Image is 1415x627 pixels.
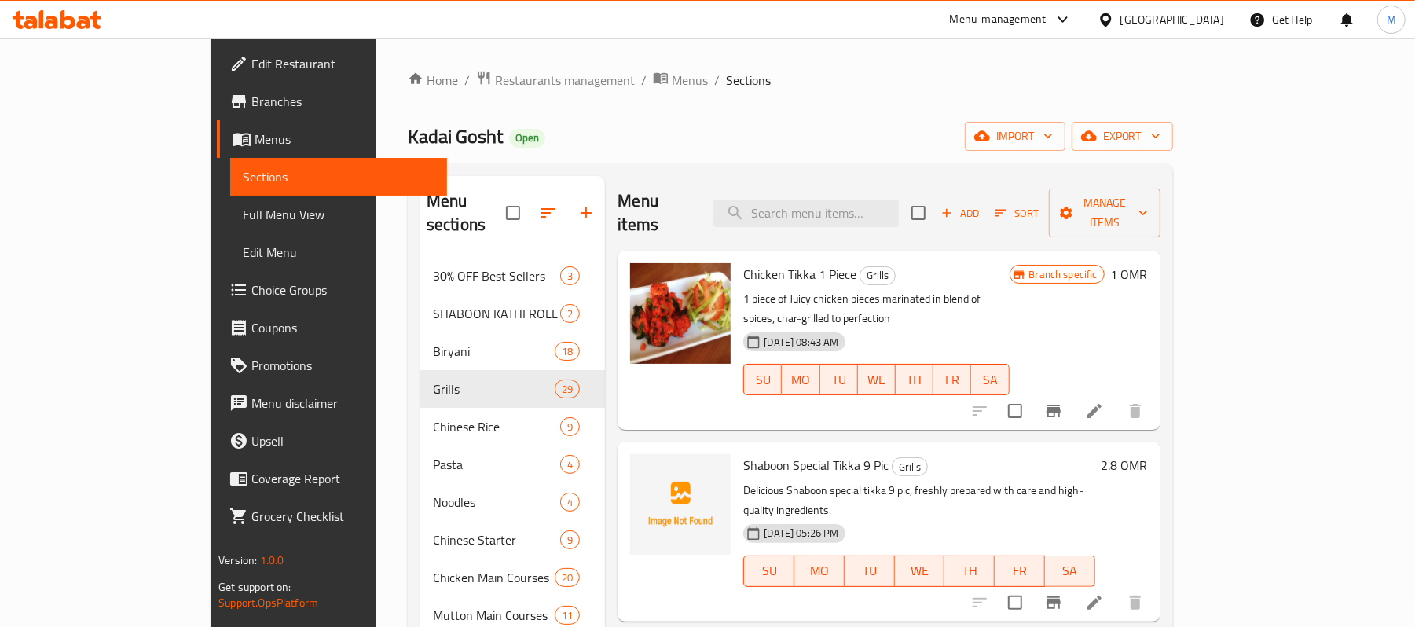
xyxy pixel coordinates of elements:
span: SHABOON KATHI ROLL [433,304,560,323]
button: Branch-specific-item [1035,392,1072,430]
p: Delicious Shaboon special tikka 9 pic, freshly prepared with care and high-quality ingredients. [743,481,1094,520]
span: 30% OFF Best Sellers [433,266,560,285]
span: Chinese Rice [433,417,560,436]
div: 30% OFF Best Sellers3 [420,257,605,295]
span: Branch specific [1023,267,1104,282]
span: Kadai Gosht [408,119,503,154]
span: Grills [893,458,927,476]
a: Choice Groups [217,271,447,309]
span: SA [1051,559,1089,582]
span: TH [951,559,988,582]
span: Sort [995,204,1039,222]
img: Shaboon Special Tikka 9 Pic [630,454,731,555]
span: Sort sections [530,194,567,232]
a: Promotions [217,346,447,384]
a: Coupons [217,309,447,346]
a: Grocery Checklist [217,497,447,535]
span: Menu disclaimer [251,394,434,412]
span: Grills [860,266,895,284]
div: Chinese Starter9 [420,521,605,559]
button: Manage items [1049,189,1160,237]
li: / [641,71,647,90]
span: TU [827,368,852,391]
a: Menus [217,120,447,158]
span: Chicken Main Courses [433,568,555,587]
span: 4 [561,457,579,472]
span: [DATE] 05:26 PM [757,526,845,541]
input: search [713,200,899,227]
span: M [1387,11,1396,28]
button: SU [743,555,794,587]
button: TH [944,555,995,587]
button: SA [971,364,1009,395]
span: Select to update [999,586,1032,619]
div: items [560,304,580,323]
button: export [1072,122,1173,151]
div: items [555,342,580,361]
button: TH [896,364,933,395]
nav: breadcrumb [408,70,1173,90]
span: SU [750,368,775,391]
span: Branches [251,92,434,111]
button: import [965,122,1065,151]
div: items [555,568,580,587]
div: [GEOGRAPHIC_DATA] [1120,11,1224,28]
h2: Menu items [618,189,695,236]
span: 1.0.0 [260,550,284,570]
span: Version: [218,550,257,570]
span: Select section [902,196,935,229]
span: Restaurants management [495,71,635,90]
button: FR [933,364,971,395]
span: 9 [561,533,579,548]
a: Restaurants management [476,70,635,90]
span: Menus [672,71,708,90]
h6: 2.8 OMR [1102,454,1148,476]
span: [DATE] 08:43 AM [757,335,845,350]
span: FR [940,368,965,391]
span: Sections [243,167,434,186]
span: SU [750,559,788,582]
span: Biryani [433,342,555,361]
button: FR [995,555,1045,587]
p: 1 piece of Juicy chicken pieces marinated in blend of spices, char-grilled to perfection [743,289,1009,328]
span: Select to update [999,394,1032,427]
span: WE [864,368,889,391]
span: Grocery Checklist [251,507,434,526]
button: MO [794,555,845,587]
div: Grills [860,266,896,285]
div: items [560,266,580,285]
span: Select all sections [497,196,530,229]
span: TU [851,559,889,582]
span: Noodles [433,493,560,511]
button: TU [820,364,858,395]
div: items [560,493,580,511]
button: Add section [567,194,605,232]
button: TU [845,555,895,587]
a: Edit Menu [230,233,447,271]
button: Branch-specific-item [1035,584,1072,621]
span: 3 [561,269,579,284]
span: Manage items [1061,193,1147,233]
span: Get support on: [218,577,291,597]
span: Edit Menu [243,243,434,262]
span: Sections [726,71,771,90]
h2: Menu sections [427,189,506,236]
span: Upsell [251,431,434,450]
a: Menus [653,70,708,90]
span: 9 [561,420,579,434]
span: Chicken Tikka 1 Piece [743,262,856,286]
a: Sections [230,158,447,196]
span: Shaboon Special Tikka 9 Pic [743,453,889,477]
a: Upsell [217,422,447,460]
h6: 1 OMR [1111,263,1148,285]
button: SA [1045,555,1095,587]
a: Branches [217,82,447,120]
div: items [560,530,580,549]
span: Promotions [251,356,434,375]
span: Choice Groups [251,280,434,299]
a: Edit menu item [1085,401,1104,420]
div: Pasta4 [420,445,605,483]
